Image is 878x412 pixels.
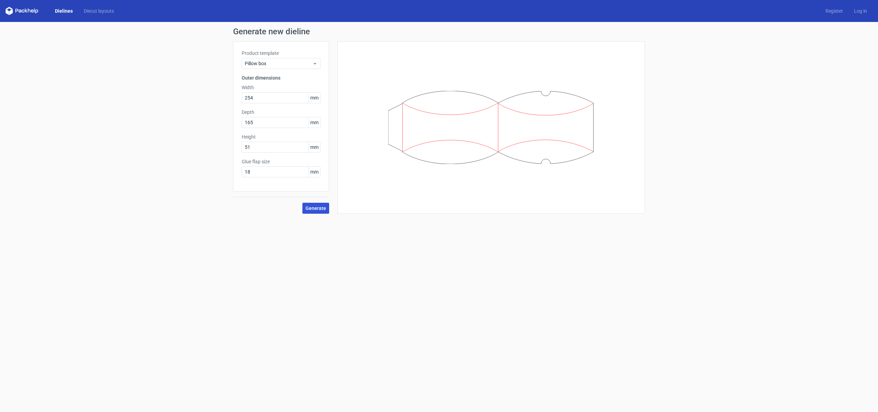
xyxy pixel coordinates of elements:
span: Generate [305,206,326,211]
h3: Outer dimensions [242,74,321,81]
label: Height [242,133,321,140]
label: Depth [242,109,321,116]
a: Diecut layouts [78,8,119,14]
span: Pillow box [245,60,312,67]
label: Width [242,84,321,91]
span: mm [308,117,320,128]
span: mm [308,93,320,103]
span: mm [308,167,320,177]
label: Glue flap size [242,158,321,165]
span: mm [308,142,320,152]
h1: Generate new dieline [233,27,645,36]
button: Generate [302,203,329,214]
label: Product template [242,50,321,57]
a: Register [820,8,848,14]
a: Dielines [49,8,78,14]
a: Log in [848,8,873,14]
